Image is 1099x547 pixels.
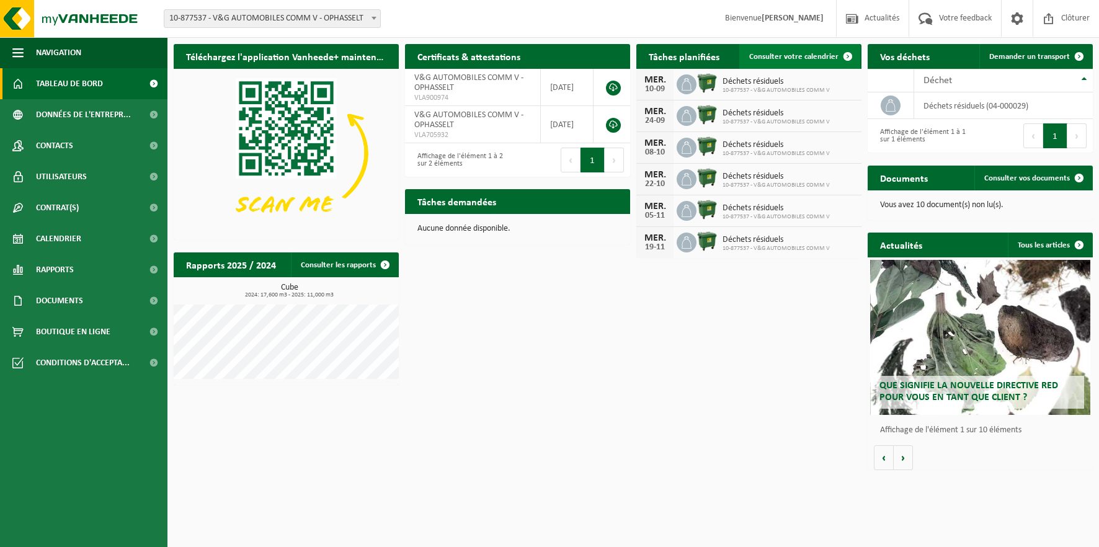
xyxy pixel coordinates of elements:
[879,381,1058,402] span: Que signifie la nouvelle directive RED pour vous en tant que client ?
[723,182,830,189] span: 10-877537 - V&G AUTOMOBILES COMM V
[36,192,79,223] span: Contrat(s)
[723,150,830,158] span: 10-877537 - V&G AUTOMOBILES COMM V
[174,69,399,238] img: Download de VHEPlus App
[643,138,667,148] div: MER.
[36,223,81,254] span: Calendrier
[894,445,913,470] button: Volgende
[541,106,594,143] td: [DATE]
[723,245,830,252] span: 10-877537 - V&G AUTOMOBILES COMM V
[561,148,581,172] button: Previous
[36,130,73,161] span: Contacts
[880,201,1080,210] p: Vous avez 10 document(s) non lu(s).
[581,148,605,172] button: 1
[36,99,131,130] span: Données de l'entrepr...
[723,77,830,87] span: Déchets résiduels
[643,233,667,243] div: MER.
[979,44,1092,69] a: Demander un transport
[723,87,830,94] span: 10-877537 - V&G AUTOMOBILES COMM V
[174,252,288,277] h2: Rapports 2025 / 2024
[749,53,839,61] span: Consulter votre calendrier
[180,283,399,298] h3: Cube
[36,285,83,316] span: Documents
[643,117,667,125] div: 24-09
[723,203,830,213] span: Déchets résiduels
[914,92,1093,119] td: déchets résiduels (04-000029)
[723,140,830,150] span: Déchets résiduels
[696,73,718,94] img: WB-1100-HPE-GN-01
[868,44,942,68] h2: Vos déchets
[643,211,667,220] div: 05-11
[291,252,398,277] a: Consulter les rapports
[36,254,74,285] span: Rapports
[1023,123,1043,148] button: Previous
[417,225,618,233] p: Aucune donnée disponible.
[414,130,531,140] span: VLA705932
[36,68,103,99] span: Tableau de bord
[1067,123,1087,148] button: Next
[696,167,718,189] img: WB-1100-HPE-GN-01
[696,104,718,125] img: WB-1100-HPE-GN-01
[870,260,1091,415] a: Que signifie la nouvelle directive RED pour vous en tant que client ?
[696,199,718,220] img: WB-1100-HPE-GN-01
[164,9,381,28] span: 10-877537 - V&G AUTOMOBILES COMM V - OPHASSELT
[923,76,952,86] span: Déchet
[36,347,130,378] span: Conditions d'accepta...
[989,53,1070,61] span: Demander un transport
[723,213,830,221] span: 10-877537 - V&G AUTOMOBILES COMM V
[411,146,512,174] div: Affichage de l'élément 1 à 2 sur 2 éléments
[643,180,667,189] div: 22-10
[643,75,667,85] div: MER.
[643,85,667,94] div: 10-09
[739,44,860,69] a: Consulter votre calendrier
[414,110,523,130] span: V&G AUTOMOBILES COMM V - OPHASSELT
[36,37,81,68] span: Navigation
[643,170,667,180] div: MER.
[414,73,523,92] span: V&G AUTOMOBILES COMM V - OPHASSELT
[1008,233,1092,257] a: Tous les articles
[180,292,399,298] span: 2024: 17,600 m3 - 2025: 11,000 m3
[414,93,531,103] span: VLA900974
[984,174,1070,182] span: Consulter vos documents
[36,316,110,347] span: Boutique en ligne
[880,426,1087,435] p: Affichage de l'élément 1 sur 10 éléments
[974,166,1092,190] a: Consulter vos documents
[605,148,624,172] button: Next
[164,10,380,27] span: 10-877537 - V&G AUTOMOBILES COMM V - OPHASSELT
[723,118,830,126] span: 10-877537 - V&G AUTOMOBILES COMM V
[874,122,974,149] div: Affichage de l'élément 1 à 1 sur 1 éléments
[643,243,667,252] div: 19-11
[723,109,830,118] span: Déchets résiduels
[541,69,594,106] td: [DATE]
[643,148,667,157] div: 08-10
[723,235,830,245] span: Déchets résiduels
[762,14,824,23] strong: [PERSON_NAME]
[874,445,894,470] button: Vorige
[643,107,667,117] div: MER.
[868,233,935,257] h2: Actualités
[36,161,87,192] span: Utilisateurs
[636,44,732,68] h2: Tâches planifiées
[405,189,509,213] h2: Tâches demandées
[643,202,667,211] div: MER.
[174,44,399,68] h2: Téléchargez l'application Vanheede+ maintenant!
[405,44,533,68] h2: Certificats & attestations
[868,166,940,190] h2: Documents
[696,231,718,252] img: WB-1100-HPE-GN-01
[1043,123,1067,148] button: 1
[723,172,830,182] span: Déchets résiduels
[696,136,718,157] img: WB-1100-HPE-GN-01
